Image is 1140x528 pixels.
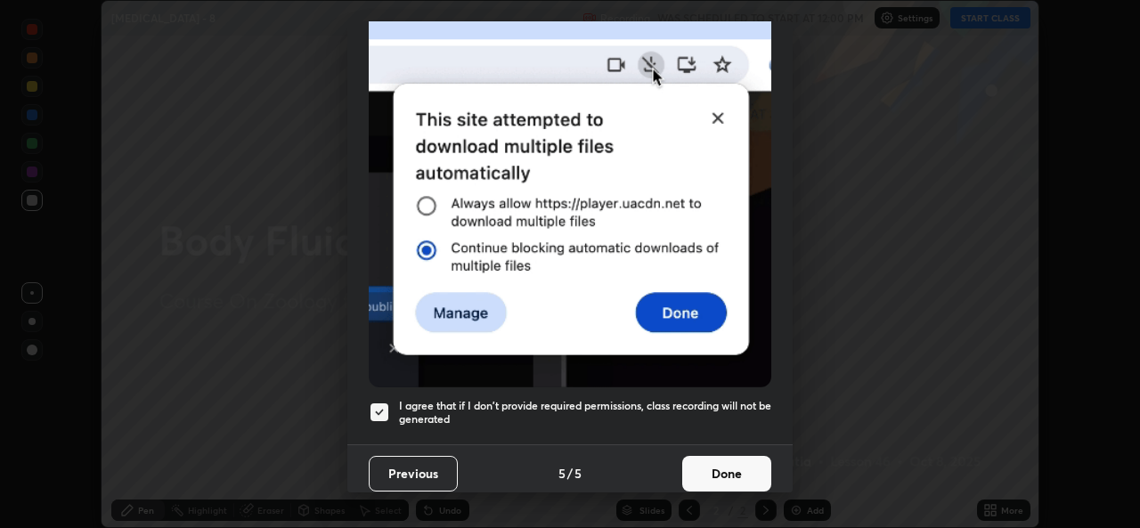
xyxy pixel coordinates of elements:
[574,464,582,483] h4: 5
[682,456,771,491] button: Done
[399,399,771,426] h5: I agree that if I don't provide required permissions, class recording will not be generated
[567,464,573,483] h4: /
[369,456,458,491] button: Previous
[558,464,566,483] h4: 5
